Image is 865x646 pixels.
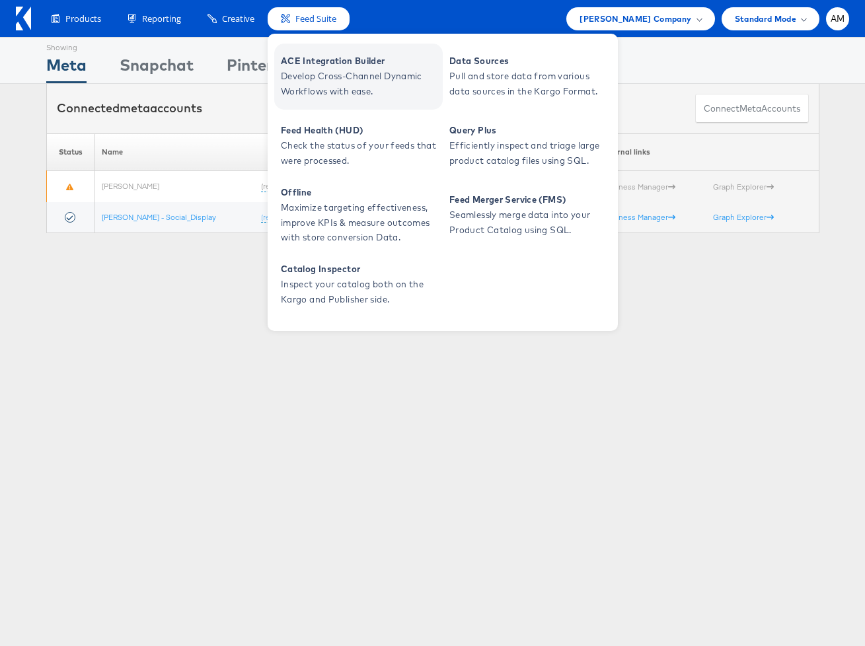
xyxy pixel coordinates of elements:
span: Standard Mode [735,12,796,26]
span: Reporting [142,13,181,25]
span: AM [831,15,845,23]
div: Showing [46,38,87,54]
a: (rename) [261,212,292,223]
th: Name [94,133,299,171]
span: Inspect your catalog both on the Kargo and Publisher side. [281,277,439,307]
a: Graph Explorer [713,182,774,192]
th: Status [46,133,94,171]
span: Query Plus [449,123,608,138]
div: Snapchat [120,54,194,83]
span: Products [65,13,101,25]
span: Offline [281,185,439,200]
span: Feed Health (HUD) [281,123,439,138]
span: Creative [222,13,254,25]
span: Check the status of your feeds that were processed. [281,138,439,168]
span: Efficiently inspect and triage large product catalog files using SQL. [449,138,608,168]
a: Catalog Inspector Inspect your catalog both on the Kargo and Publisher side. [274,252,443,318]
span: Feed Merger Service (FMS) [449,192,608,207]
a: Graph Explorer [713,212,774,222]
span: meta [120,100,150,116]
span: ACE Integration Builder [281,54,439,69]
a: Query Plus Efficiently inspect and triage large product catalog files using SQL. [443,113,611,179]
span: Feed Suite [295,13,336,25]
a: Offline Maximize targeting effectiveness, improve KPIs & measure outcomes with store conversion D... [274,182,443,248]
a: Business Manager [603,212,675,222]
button: ConnectmetaAccounts [695,94,809,124]
a: Business Manager [603,182,675,192]
span: Pull and store data from various data sources in the Kargo Format. [449,69,608,99]
a: ACE Integration Builder Develop Cross-Channel Dynamic Workflows with ease. [274,44,443,110]
span: Catalog Inspector [281,262,439,277]
a: [PERSON_NAME] - Social_Display [102,212,216,222]
a: Feed Health (HUD) Check the status of your feeds that were processed. [274,113,443,179]
a: Feed Merger Service (FMS) Seamlessly merge data into your Product Catalog using SQL. [443,182,611,248]
span: Develop Cross-Channel Dynamic Workflows with ease. [281,69,439,99]
div: Connected accounts [57,100,202,117]
a: (rename) [261,181,292,192]
span: Maximize targeting effectiveness, improve KPIs & measure outcomes with store conversion Data. [281,200,439,245]
span: meta [739,102,761,115]
span: Seamlessly merge data into your Product Catalog using SQL. [449,207,608,238]
div: Meta [46,54,87,83]
div: Pinterest [227,54,297,83]
span: Data Sources [449,54,608,69]
a: Data Sources Pull and store data from various data sources in the Kargo Format. [443,44,611,110]
span: [PERSON_NAME] Company [580,12,691,26]
a: [PERSON_NAME] [102,181,159,191]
